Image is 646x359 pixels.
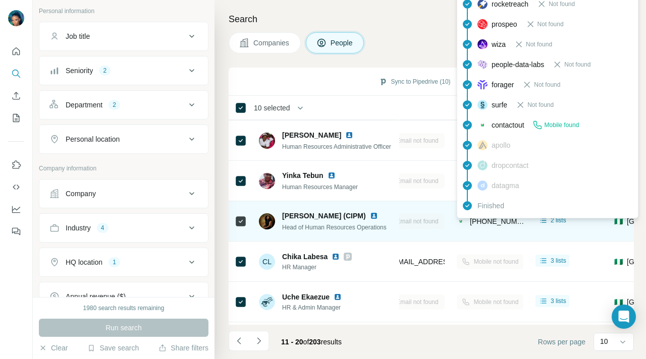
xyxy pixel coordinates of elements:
span: [PERSON_NAME] [282,130,341,140]
span: 10 selected [254,103,290,113]
img: LinkedIn logo [332,253,340,261]
button: Personal location [39,127,208,151]
div: Job title [66,31,90,41]
span: Finished [477,201,504,211]
div: 1980 search results remaining [83,304,165,313]
span: People [331,38,354,48]
button: Use Surfe API [8,178,24,196]
img: Avatar [259,294,275,310]
button: Enrich CSV [8,87,24,105]
img: provider people-data-labs logo [477,60,488,69]
span: Companies [253,38,290,48]
span: 2 lists [551,216,566,225]
span: 🇳🇬 [614,216,623,226]
div: Company [66,189,96,199]
img: LinkedIn logo [370,212,378,220]
div: Annual revenue ($) [66,291,126,302]
button: Job title [39,24,208,48]
img: LinkedIn logo [334,293,342,301]
span: Uche Ekaezue [282,292,330,302]
img: provider contactout logo [477,123,488,128]
button: Seniority2 [39,58,208,83]
img: provider surfe logo [477,100,488,110]
span: Not found [526,40,552,49]
div: Department [66,100,102,110]
img: Avatar [259,213,275,229]
span: [PERSON_NAME] (CIPM) [282,212,366,220]
img: provider datagma logo [477,181,488,191]
button: Share filters [158,343,208,353]
span: results [281,338,342,346]
button: Industry4 [39,216,208,240]
span: people-data-labs [492,59,544,70]
img: Avatar [8,10,24,26]
span: prospeo [492,19,517,29]
img: provider wiza logo [477,39,488,49]
span: 🇳🇬 [614,297,623,307]
p: Company information [39,164,208,173]
button: Navigate to next page [249,331,269,351]
button: Clear [39,343,68,353]
span: of [303,338,309,346]
div: 1 [109,258,120,267]
button: Search [8,65,24,83]
div: 4 [97,223,109,232]
img: provider contactout logo [457,216,465,226]
span: Not found [534,80,560,89]
div: 2 [99,66,111,75]
div: HQ location [66,257,102,267]
span: Human Resources Manager [282,184,358,191]
span: Not found [527,100,554,109]
img: provider forager logo [477,80,488,90]
span: 11 - 20 [281,338,303,346]
img: Avatar [259,173,275,189]
img: Avatar [259,133,275,149]
span: surfe [492,100,507,110]
p: Personal information [39,7,208,16]
button: Navigate to previous page [229,331,249,351]
span: apollo [492,140,510,150]
img: LinkedIn logo [345,131,353,139]
span: 3 lists [551,256,566,265]
button: Use Surfe on LinkedIn [8,156,24,174]
div: CL [259,254,275,270]
div: Open Intercom Messenger [612,305,636,329]
img: LinkedIn logo [328,171,336,179]
button: Department2 [39,93,208,117]
span: dropcontact [492,160,528,170]
span: Rows per page [538,337,585,347]
span: contactout [492,120,524,130]
span: 🇳🇬 [614,257,623,267]
button: Company [39,182,208,206]
span: [PHONE_NUMBER] [470,217,533,225]
span: Head of Human Resources Operations [282,224,387,231]
span: Mobile found [545,121,579,130]
button: Sync to Pipedrive (10) [372,74,458,89]
button: Quick start [8,42,24,61]
button: Dashboard [8,200,24,218]
span: Yinka Tebun [282,170,324,181]
button: HQ location1 [39,250,208,274]
button: Save search [87,343,139,353]
img: provider dropcontact logo [477,160,488,170]
span: HR Manager [282,263,352,272]
span: 3 lists [551,296,566,306]
span: Not found [564,60,590,69]
div: Seniority [66,66,93,76]
span: datagma [492,181,519,191]
button: Annual revenue ($) [39,284,208,309]
div: Personal location [66,134,120,144]
p: 10 [600,336,608,346]
span: 203 [309,338,320,346]
h4: Search [229,12,634,26]
div: Industry [66,223,91,233]
img: provider prospeo logo [477,19,488,29]
span: Human Resources Administrative Officer [282,143,391,150]
span: Not found [537,20,564,29]
span: wiza [492,39,506,49]
span: Chika Labesa [282,252,328,262]
button: Feedback [8,222,24,241]
button: My lists [8,109,24,127]
div: 2 [109,100,120,109]
img: provider apollo logo [477,140,488,150]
